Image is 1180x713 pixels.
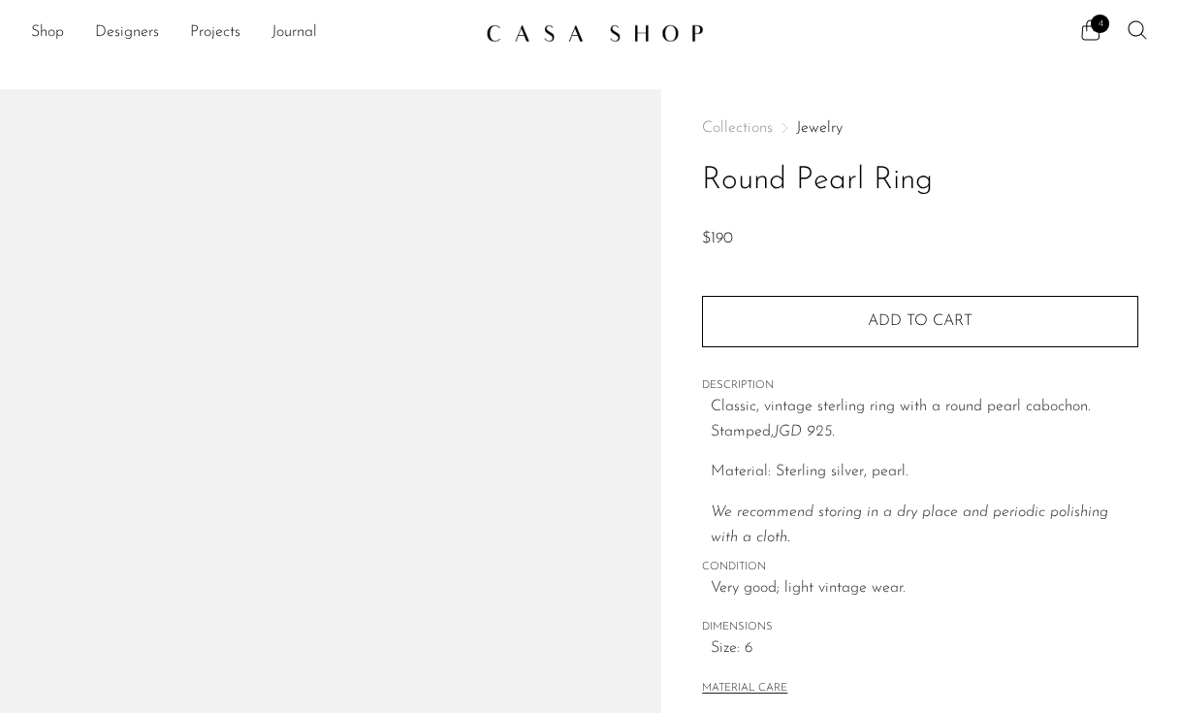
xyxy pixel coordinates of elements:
span: DESCRIPTION [702,377,1138,395]
span: DIMENSIONS [702,619,1138,636]
span: CONDITION [702,559,1138,576]
span: Add to cart [868,313,973,329]
i: We recommend storing in a dry place and periodic polishing with a cloth. [711,504,1108,545]
p: Classic, vintage sterling ring with a round pearl cabochon. Stamped, [711,395,1138,444]
a: Shop [31,20,64,46]
a: Journal [271,20,317,46]
nav: Desktop navigation [31,16,470,49]
span: Size: 6 [711,636,1138,662]
button: MATERIAL CARE [702,682,787,697]
a: Jewelry [796,120,843,136]
span: Collections [702,120,773,136]
nav: Breadcrumbs [702,120,1138,136]
span: $190 [702,231,733,246]
span: 4 [1091,15,1109,33]
h1: Round Pearl Ring [702,156,1138,206]
button: Add to cart [702,296,1138,346]
a: Projects [190,20,240,46]
em: JGD 925. [774,424,835,439]
ul: NEW HEADER MENU [31,16,470,49]
p: Material: Sterling silver, pearl. [711,460,1138,485]
span: Very good; light vintage wear. [711,576,1138,601]
a: Designers [95,20,159,46]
